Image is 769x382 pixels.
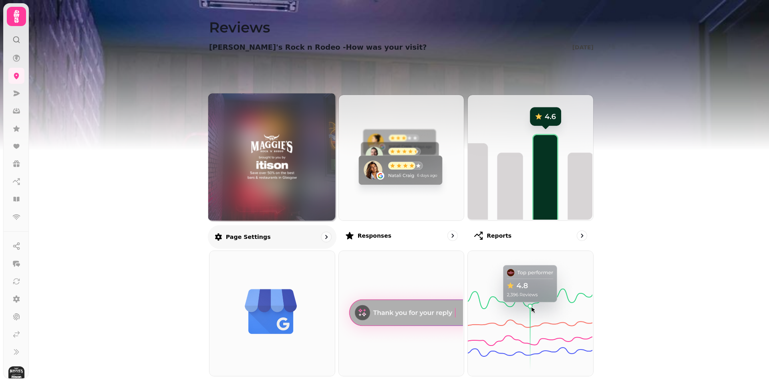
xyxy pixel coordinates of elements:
img: Reports [467,94,592,220]
p: Responses [358,232,391,240]
p: Page settings [226,233,271,241]
a: ReportsReports [467,95,594,247]
a: ResponsesResponses [338,95,465,247]
a: Page settingsHow was your visit?Page settings [208,93,336,249]
p: Reports [487,232,511,240]
img: Google Business Profile (Beta) [209,250,334,376]
img: How was your visit? [224,131,320,184]
img: Auto replies (Coming soon) [338,250,463,376]
img: Responses [338,94,463,220]
p: [PERSON_NAME]'s Rock n Rodeo - How was your visit? [209,42,427,53]
p: [DATE] [572,43,594,51]
img: Competitor analysis (Beta) [467,250,592,376]
svg: go to [322,233,330,241]
svg: go to [449,232,457,240]
svg: go to [578,232,586,240]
